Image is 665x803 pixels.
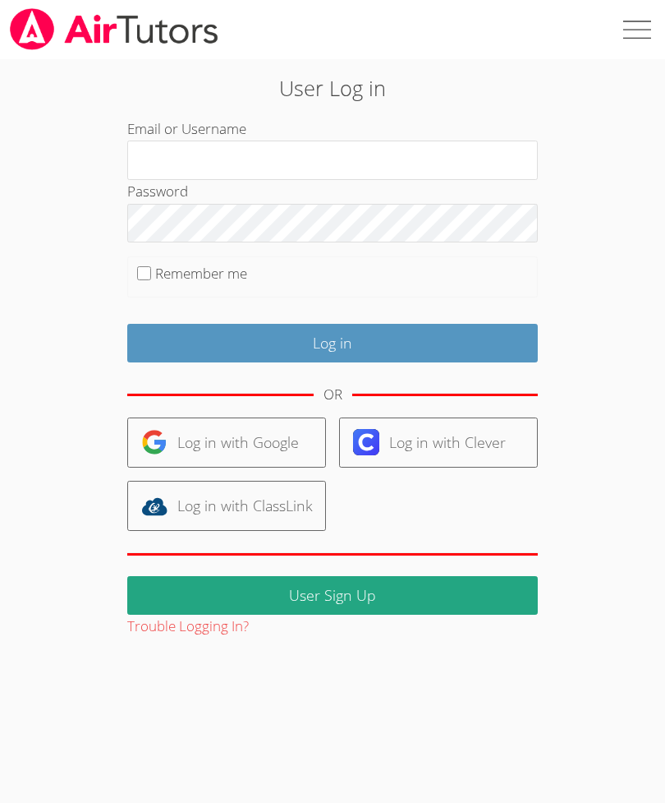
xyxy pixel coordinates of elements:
[339,418,538,468] a: Log in with Clever
[127,182,188,201] label: Password
[127,615,249,639] button: Trouble Logging In?
[141,429,167,455] img: google-logo-50288ca7cdecda66e5e0955fdab243c47b7ad437acaf1139b6f446037453330a.svg
[93,72,571,104] h2: User Log in
[8,8,220,50] img: airtutors_banner-c4298cdbf04f3fff15de1276eac7730deb9818008684d7c2e4769d2f7ddbe033.png
[127,324,538,362] input: Log in
[155,264,247,283] label: Remember me
[127,576,538,615] a: User Sign Up
[323,383,342,407] div: OR
[141,493,167,519] img: classlink-logo-d6bb404cc1216ec64c9a2012d9dc4662098be43eaf13dc465df04b49fa7ab582.svg
[127,119,246,138] label: Email or Username
[127,418,326,468] a: Log in with Google
[353,429,379,455] img: clever-logo-6eab21bc6e7a338710f1a6ff85c0baf02591cd810cc4098c63d3a4b26e2feb20.svg
[127,481,326,531] a: Log in with ClassLink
